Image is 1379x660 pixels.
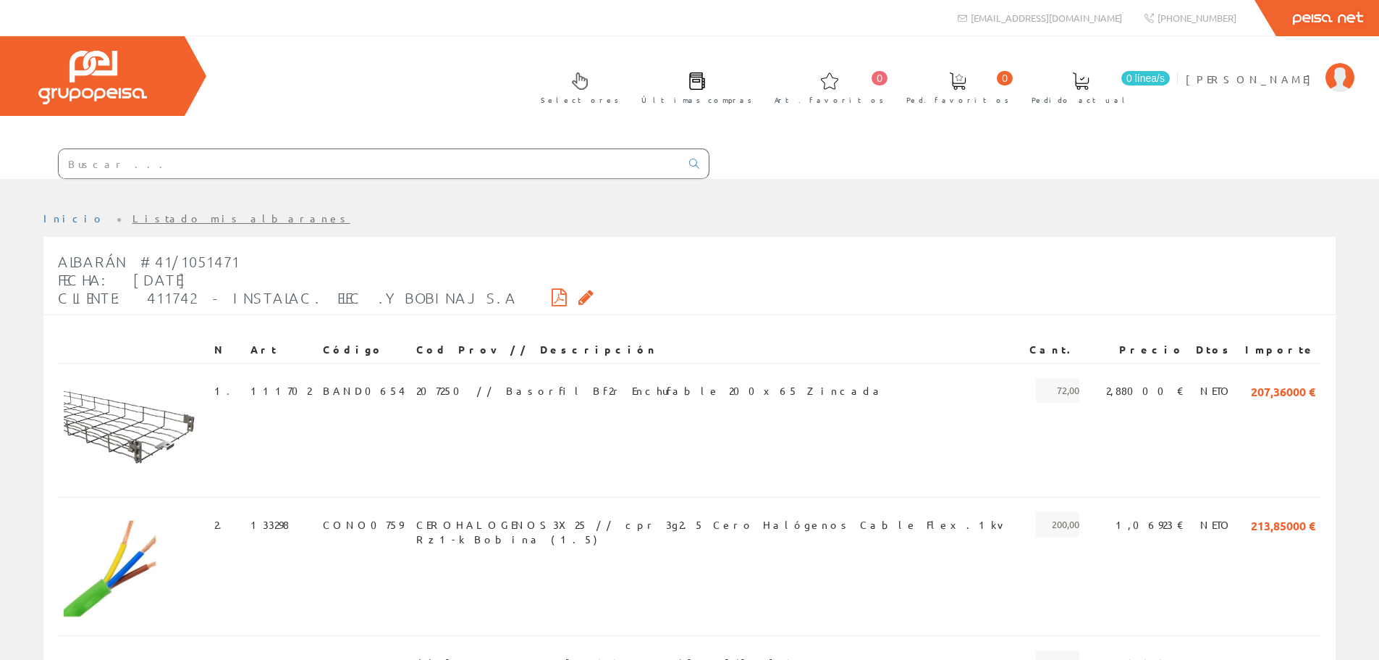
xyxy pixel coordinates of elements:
span: Albarán #41/1051471 Fecha: [DATE] Cliente: 411742 - INSTALAC. ELEC .Y BOBINAJ S.A [58,253,517,306]
a: Selectores [526,60,626,113]
span: 0 línea/s [1121,71,1170,85]
img: Foto artículo (131.33535660091x150) [64,512,159,621]
img: Foto artículo (192x144) [64,378,203,483]
span: Últimas compras [641,93,752,107]
span: 0 [872,71,887,85]
th: Precio [1085,337,1190,363]
span: 207,36000 € [1251,378,1315,403]
th: Dtos [1190,337,1239,363]
th: Importe [1239,337,1321,363]
span: 72,00 [1036,378,1079,403]
span: 207250 // Basorfil Bf2r Enchufable 200x65 Zincada [416,378,885,403]
span: BAND0654 [323,378,405,403]
span: 2 [214,512,231,537]
span: [PHONE_NUMBER] [1157,12,1236,24]
a: Inicio [43,212,105,225]
img: Grupo Peisa [38,51,147,104]
span: CEROHALOGENOS3X25 // cpr 3g2.5 Cero Halógenos Cable Flex.1kv Rz1-k Bobina (1.5) [416,512,1018,537]
a: Listado mis albaranes [132,212,350,225]
span: 111702 [250,378,311,403]
i: Descargar PDF [552,292,567,302]
span: CONO0759 [323,512,403,537]
span: 2,88000 € [1106,378,1184,403]
i: Solicitar por email copia firmada [578,292,594,302]
span: Ped. favoritos [906,93,1009,107]
span: Art. favoritos [775,93,884,107]
span: NETO [1200,378,1233,403]
span: 213,85000 € [1251,512,1315,537]
span: [EMAIL_ADDRESS][DOMAIN_NAME] [971,12,1122,24]
span: 200,00 [1036,512,1079,537]
span: 0 [997,71,1013,85]
th: Cod Prov // Descripción [410,337,1024,363]
a: [PERSON_NAME] [1186,60,1354,74]
a: . [219,518,231,531]
span: 1,06923 € [1116,512,1184,537]
span: Pedido actual [1032,93,1130,107]
span: Selectores [541,93,619,107]
span: 133298 [250,512,289,537]
a: Últimas compras [627,60,759,113]
a: . [227,384,239,397]
span: 1 [214,378,239,403]
span: NETO [1200,512,1233,537]
th: Código [317,337,410,363]
th: Cant. [1024,337,1085,363]
span: [PERSON_NAME] [1186,72,1318,86]
input: Buscar ... [59,149,680,178]
th: Art [245,337,317,363]
th: N [208,337,245,363]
